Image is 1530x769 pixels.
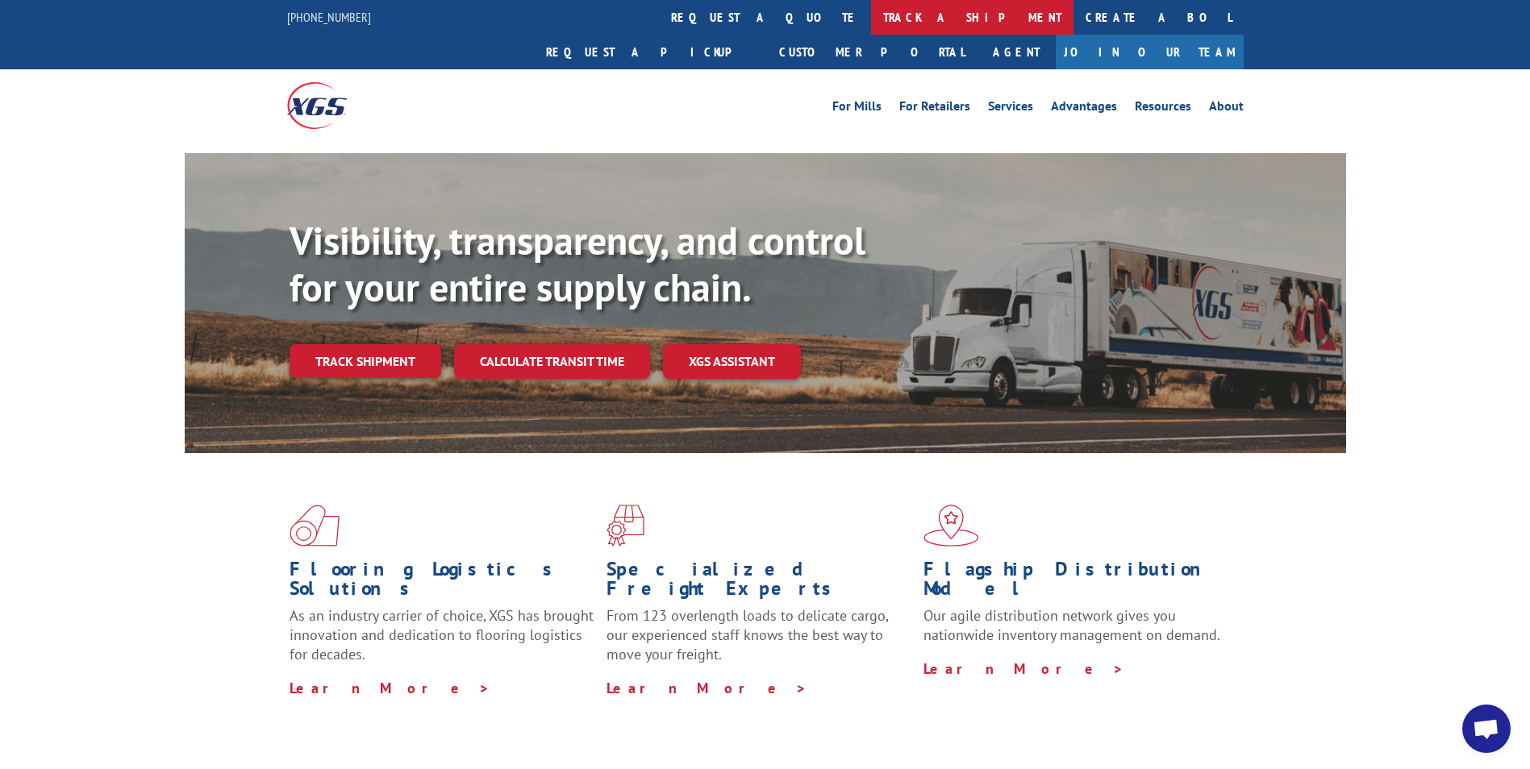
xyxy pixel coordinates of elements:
[290,606,594,663] span: As an industry carrier of choice, XGS has brought innovation and dedication to flooring logistics...
[290,679,490,697] a: Learn More >
[1462,705,1511,753] div: Open chat
[290,505,340,547] img: xgs-icon-total-supply-chain-intelligence-red
[832,100,882,118] a: For Mills
[923,606,1220,644] span: Our agile distribution network gives you nationwide inventory management on demand.
[534,35,767,69] a: Request a pickup
[1051,100,1117,118] a: Advantages
[607,606,911,678] p: From 123 overlength loads to delicate cargo, our experienced staff knows the best way to move you...
[607,505,644,547] img: xgs-icon-focused-on-flooring-red
[923,505,979,547] img: xgs-icon-flagship-distribution-model-red
[607,559,911,606] h1: Specialized Freight Experts
[923,659,1124,678] a: Learn More >
[290,215,865,312] b: Visibility, transparency, and control for your entire supply chain.
[899,100,970,118] a: For Retailers
[607,679,807,697] a: Learn More >
[663,344,801,379] a: XGS ASSISTANT
[290,559,594,606] h1: Flooring Logistics Solutions
[1135,100,1191,118] a: Resources
[923,559,1228,606] h1: Flagship Distribution Model
[767,35,977,69] a: Customer Portal
[290,344,441,378] a: Track shipment
[1209,100,1244,118] a: About
[454,344,650,379] a: Calculate transit time
[977,35,1056,69] a: Agent
[1056,35,1244,69] a: Join Our Team
[988,100,1033,118] a: Services
[287,9,371,25] a: [PHONE_NUMBER]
